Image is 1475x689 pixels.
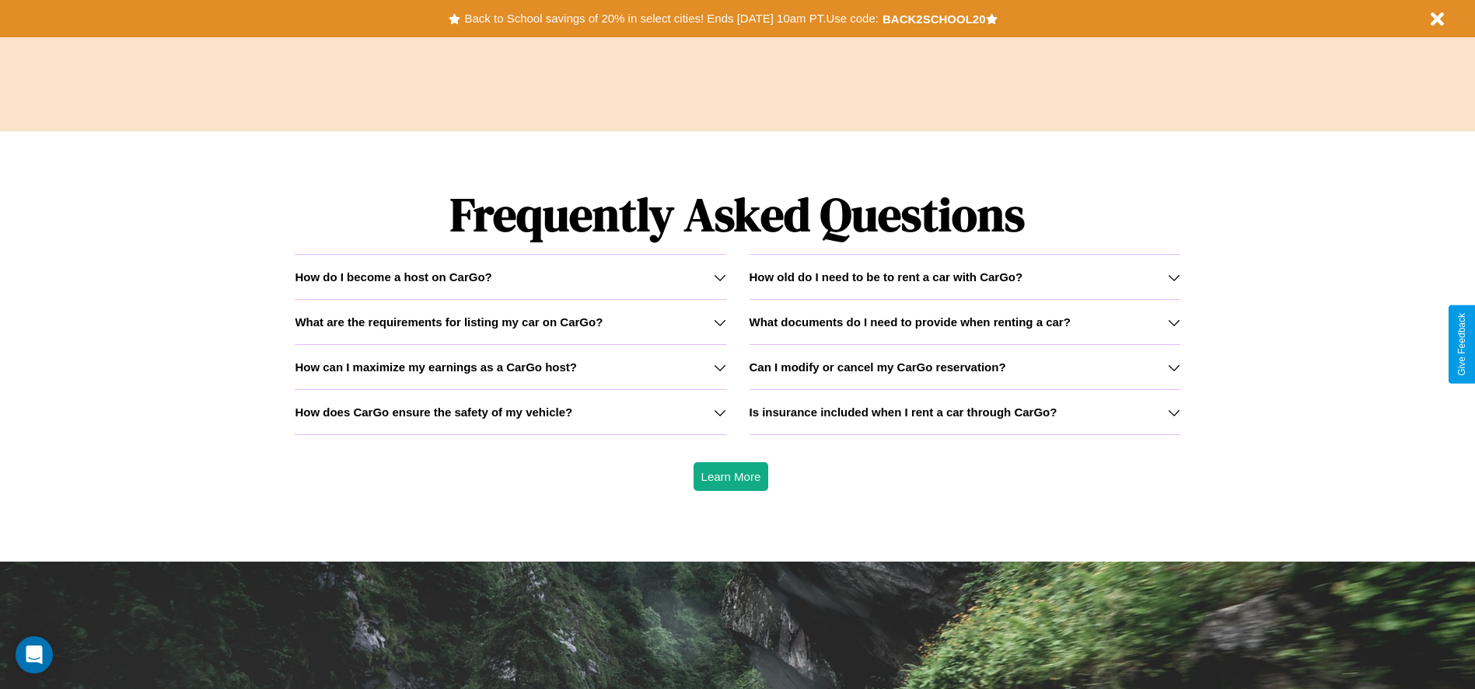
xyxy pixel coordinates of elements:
[1456,313,1467,376] div: Give Feedback
[460,8,882,30] button: Back to School savings of 20% in select cities! Ends [DATE] 10am PT.Use code:
[295,315,603,329] h3: What are the requirements for listing my car on CarGo?
[295,360,577,374] h3: How can I maximize my earnings as a CarGo host?
[295,405,572,419] h3: How does CarGo ensure the safety of my vehicle?
[750,405,1057,419] h3: Is insurance included when I rent a car through CarGo?
[883,12,986,26] b: BACK2SCHOOL20
[750,360,1006,374] h3: Can I modify or cancel my CarGo reservation?
[295,270,491,284] h3: How do I become a host on CarGo?
[750,270,1023,284] h3: How old do I need to be to rent a car with CarGo?
[16,636,53,673] div: Open Intercom Messenger
[295,175,1180,254] h1: Frequently Asked Questions
[694,462,769,491] button: Learn More
[750,315,1071,329] h3: What documents do I need to provide when renting a car?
